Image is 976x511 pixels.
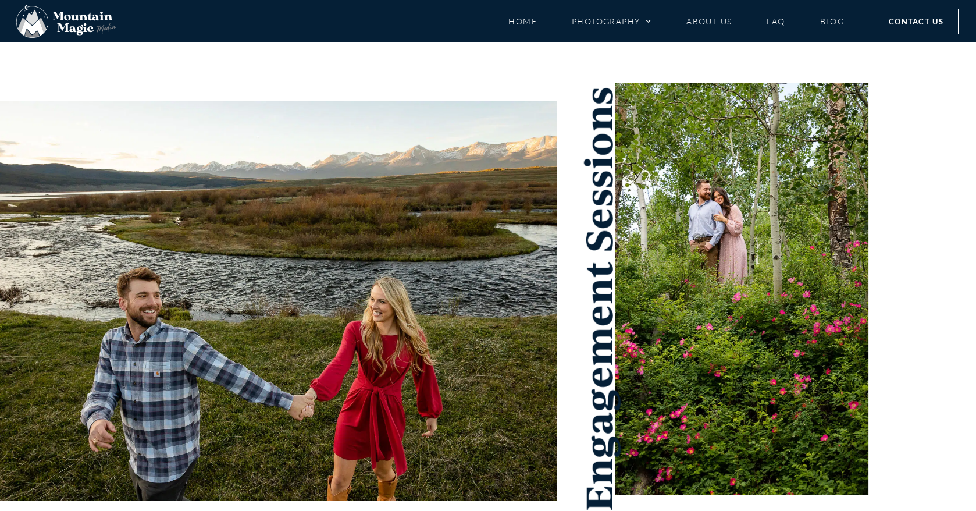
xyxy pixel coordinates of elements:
a: About Us [686,11,732,31]
span: Contact Us [889,15,943,28]
nav: Menu [508,11,845,31]
h1: Engagement Sessions [577,86,619,511]
img: Mountain Magic Media photography logo Crested Butte Photographer [16,5,116,38]
a: Blog [820,11,845,31]
a: Contact Us [874,9,959,34]
a: Photography [572,11,651,31]
a: FAQ [767,11,785,31]
img: Woods Walk wild roses Crested Butte photographer Gunnison photographers Colorado photography - pr... [615,83,868,495]
a: Home [508,11,537,31]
